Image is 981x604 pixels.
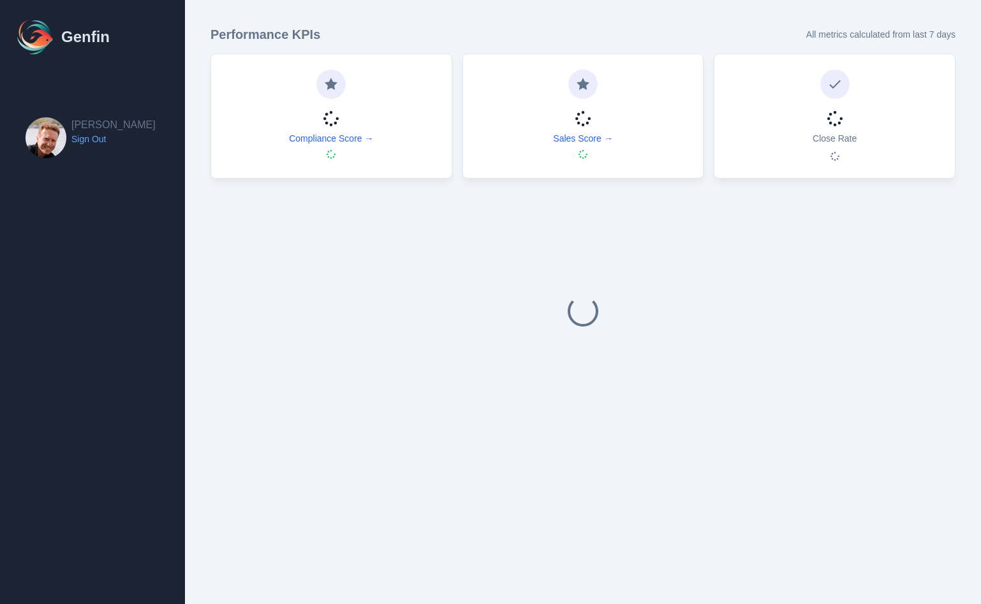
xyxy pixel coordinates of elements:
[71,117,156,133] h2: [PERSON_NAME]
[26,117,66,158] img: Brian Dunagan
[553,132,612,145] a: Sales Score →
[813,132,857,145] p: Close Rate
[71,133,156,145] a: Sign Out
[289,132,373,145] a: Compliance Score →
[806,28,955,41] p: All metrics calculated from last 7 days
[61,27,110,47] h1: Genfin
[210,26,320,43] h3: Performance KPIs
[15,17,56,57] img: Logo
